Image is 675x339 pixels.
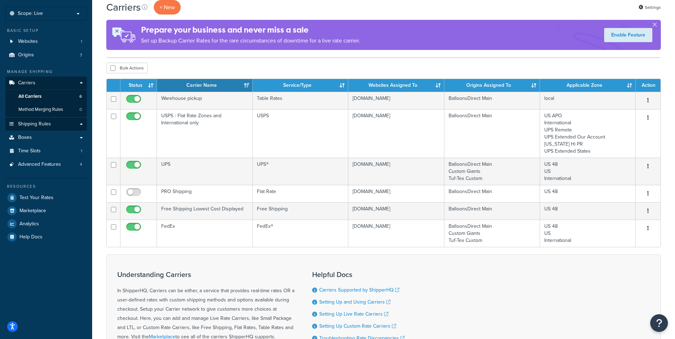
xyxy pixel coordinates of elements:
[157,220,253,247] td: FedEx
[253,92,348,109] td: Table Rates
[5,204,87,217] a: Marketplace
[444,92,540,109] td: BalloonsDirect Main
[312,271,405,278] h3: Helpful Docs
[19,195,54,201] span: Test Your Rates
[348,109,444,158] td: [DOMAIN_NAME]
[120,79,157,92] th: Status: activate to sort column ascending
[253,220,348,247] td: FedEx®
[18,162,61,168] span: Advanced Features
[141,36,360,46] p: Set up Backup Carrier Rates for the rare circumstances of downtime for a live rate carrier.
[157,92,253,109] td: Warehouse pickup
[106,0,141,14] h1: Carriers
[5,35,87,48] li: Websites
[79,107,82,113] span: 0
[19,221,39,227] span: Analytics
[5,77,87,117] li: Carriers
[444,220,540,247] td: BalloonsDirect Main Custom Giants Tuf-Tex Custom
[253,79,348,92] th: Service/Type: activate to sort column ascending
[5,145,87,158] a: Time Slots 1
[444,185,540,202] td: BalloonsDirect Main
[253,185,348,202] td: Flat Rate
[5,231,87,243] a: Help Docs
[5,118,87,131] a: Shipping Rules
[540,158,636,185] td: US 48 US International
[5,90,87,103] li: All Carriers
[348,79,444,92] th: Websites Assigned To: activate to sort column ascending
[5,35,87,48] a: Websites 1
[157,158,253,185] td: UPS
[5,145,87,158] li: Time Slots
[348,220,444,247] td: [DOMAIN_NAME]
[253,202,348,220] td: Free Shipping
[5,77,87,90] a: Carriers
[5,103,87,116] li: Method Merging Rules
[636,79,660,92] th: Action
[81,39,82,45] span: 1
[540,79,636,92] th: Applicable Zone: activate to sort column ascending
[348,202,444,220] td: [DOMAIN_NAME]
[157,202,253,220] td: Free Shipping Lowest Cost Displayed
[348,185,444,202] td: [DOMAIN_NAME]
[540,220,636,247] td: US 48 US International
[106,20,141,50] img: ad-rules-rateshop-fe6ec290ccb7230408bd80ed9643f0289d75e0ffd9eb532fc0e269fcd187b520.png
[319,286,399,294] a: Carriers Supported by ShipperHQ
[18,94,41,100] span: All Carriers
[639,2,661,12] a: Settings
[5,90,87,103] a: All Carriers 6
[540,202,636,220] td: US 48
[117,271,294,278] h3: Understanding Carriers
[19,234,43,240] span: Help Docs
[18,80,35,86] span: Carriers
[18,39,38,45] span: Websites
[5,28,87,34] div: Basic Setup
[18,135,32,141] span: Boxes
[18,121,51,127] span: Shipping Rules
[80,162,82,168] span: 4
[5,158,87,171] a: Advanced Features 4
[444,158,540,185] td: BalloonsDirect Main Custom Giants Tuf-Tex Custom
[5,103,87,116] a: Method Merging Rules 0
[141,24,360,36] h4: Prepare your business and never miss a sale
[348,158,444,185] td: [DOMAIN_NAME]
[5,217,87,230] a: Analytics
[604,28,652,42] a: Enable Feature
[444,79,540,92] th: Origins Assigned To: activate to sort column ascending
[5,158,87,171] li: Advanced Features
[18,148,41,154] span: Time Slots
[253,158,348,185] td: UPS®
[106,63,148,73] button: Bulk Actions
[18,11,43,17] span: Scope: Live
[348,92,444,109] td: [DOMAIN_NAME]
[5,49,87,62] li: Origins
[19,208,46,214] span: Marketplace
[319,310,388,318] a: Setting Up Live Rate Carriers
[81,148,82,154] span: 1
[79,94,82,100] span: 6
[157,79,253,92] th: Carrier Name: activate to sort column ascending
[319,322,396,330] a: Setting Up Custom Rate Carriers
[80,52,82,58] span: 3
[18,107,63,113] span: Method Merging Rules
[5,131,87,144] a: Boxes
[5,69,87,75] div: Manage Shipping
[650,314,668,332] button: Open Resource Center
[319,298,390,306] a: Setting Up and Using Carriers
[540,92,636,109] td: local
[157,109,253,158] td: USPS - Flat Rate Zones and International only
[18,52,34,58] span: Origins
[444,109,540,158] td: BalloonsDirect Main
[540,185,636,202] td: US 48
[5,183,87,190] div: Resources
[253,109,348,158] td: USPS
[5,49,87,62] a: Origins 3
[157,185,253,202] td: PRO Shipping
[444,202,540,220] td: BalloonsDirect Main
[540,109,636,158] td: US APO International UPS Remote UPS Extended Our Account [US_STATE] Hi PR UPS Extended States
[5,191,87,204] a: Test Your Rates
